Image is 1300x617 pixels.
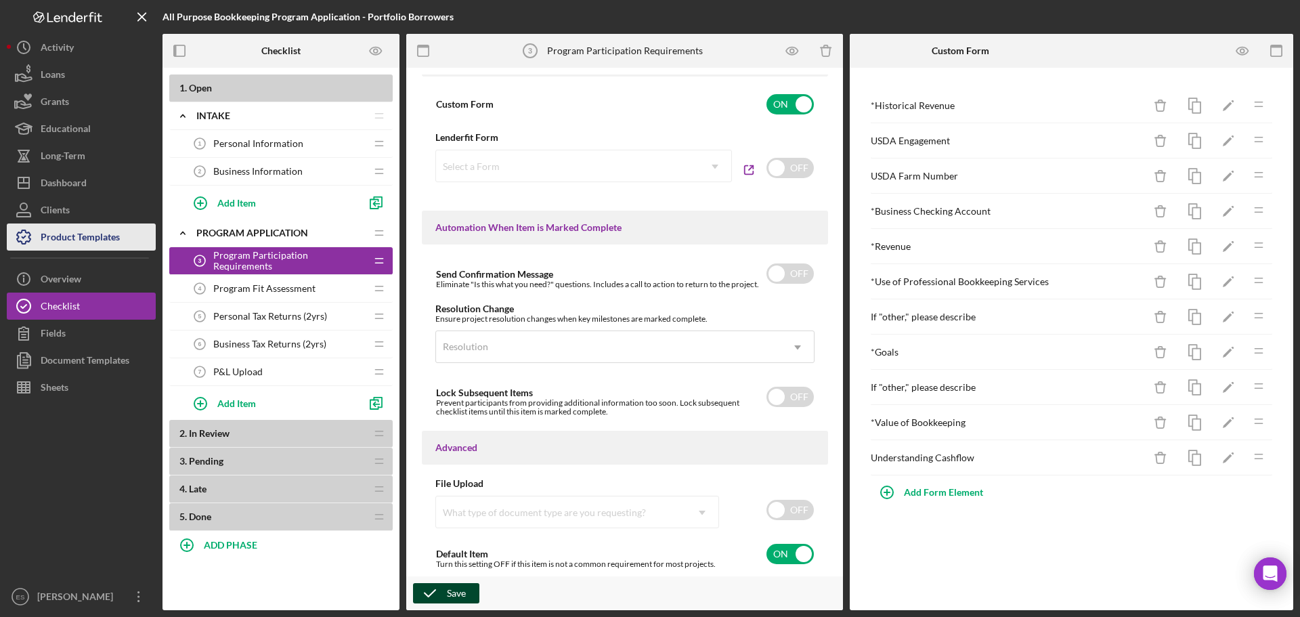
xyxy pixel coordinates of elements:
button: Dashboard [7,169,156,196]
tspan: 2 [198,168,202,175]
span: In Review [189,427,230,439]
div: Program Application [196,228,366,238]
div: Prevent participants from providing additional information too soon. Lock subsequent checklist it... [436,398,766,417]
div: Automation When Item is Marked Complete [435,222,815,233]
button: ES[PERSON_NAME] [7,583,156,610]
div: Understanding Cashflow [871,452,1144,463]
button: Activity [7,34,156,61]
b: Lenderfit Form [435,131,498,143]
tspan: 5 [198,313,202,320]
span: Open [189,82,212,93]
tspan: 3 [527,47,532,55]
div: Resolution [443,341,488,352]
div: Advanced [435,442,815,453]
button: Grants [7,88,156,115]
button: Add Form Element [870,479,997,506]
button: Preview as [361,36,391,66]
label: Custom Form [436,98,494,110]
text: ES [16,593,25,601]
span: Done [189,511,211,522]
span: Late [189,483,207,494]
span: 3 . [179,455,187,467]
button: Sheets [7,374,156,401]
button: Overview [7,265,156,293]
button: Fields [7,320,156,347]
div: Loans [41,61,65,91]
div: USDA Farm Number [871,171,1144,182]
button: Document Templates [7,347,156,374]
span: Program Fit Assessment [213,283,316,294]
b: Custom Form [932,45,989,56]
div: Open Intercom Messenger [1254,557,1286,590]
button: Long-Term [7,142,156,169]
div: * Revenue [871,241,1144,252]
button: Save [413,583,479,603]
div: * Goals [871,347,1144,358]
button: Clients [7,196,156,224]
span: Personal Information [213,138,303,149]
div: Activity [41,34,74,64]
button: Add Item [183,389,359,417]
tspan: 7 [198,368,202,375]
div: Intake [196,110,366,121]
div: Add Item [217,390,256,416]
div: Eliminate "Is this what you need?" questions. Includes a call to action to return to the project. [436,280,759,289]
label: Default Item [436,548,488,559]
div: Add Form Element [904,479,983,506]
b: ADD PHASE [204,539,257,551]
div: Overview [41,265,81,296]
span: P&L Upload [213,366,263,377]
div: Grants [41,88,69,119]
div: Ensure project resolution changes when key milestones are marked complete. [435,314,815,324]
div: [PERSON_NAME] [34,583,122,614]
button: Loans [7,61,156,88]
button: Educational [7,115,156,142]
span: Pending [189,455,223,467]
div: Clients [41,196,70,227]
div: If "other," please describe [871,312,1144,322]
div: Checklist [41,293,80,323]
span: Personal Tax Returns (2yrs) [213,311,327,322]
div: Turn this setting OFF if this item is not a common requirement for most projects. [436,559,716,569]
div: Dashboard [41,169,87,200]
body: Rich Text Area. Press ALT-0 for help. [11,11,366,56]
button: Add Item [183,189,359,216]
tspan: 4 [198,285,202,292]
span: Business Information [213,166,303,177]
div: Sheets [41,374,68,404]
div: Save [447,583,466,603]
div: * Business Checking Account [871,206,1144,217]
tspan: 1 [198,140,202,147]
span: Business Tax Returns (2yrs) [213,339,326,349]
div: Educational [41,115,91,146]
span: 5 . [179,511,187,522]
div: Add Item [217,190,256,215]
div: Please answer the following questions to help us confirm your eligibility and determine if the Al... [11,11,366,56]
label: Send Confirmation Message [436,268,553,280]
div: Resolution Change [435,303,815,314]
span: 2 . [179,427,187,439]
div: File Upload [435,478,815,489]
div: Fields [41,320,66,350]
div: Document Templates [41,347,129,377]
div: * Historical Revenue [871,100,1144,111]
button: ADD PHASE [169,531,393,558]
div: Product Templates [41,224,120,254]
tspan: 6 [198,341,202,347]
div: * Use of Professional Bookkeeping Services [871,276,1144,287]
a: Checklist [7,293,156,320]
div: USDA Engagement [871,135,1144,146]
label: Lock Subsequent Items [436,387,533,398]
button: Product Templates [7,224,156,251]
div: * Value of Bookkeeping [871,417,1144,428]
